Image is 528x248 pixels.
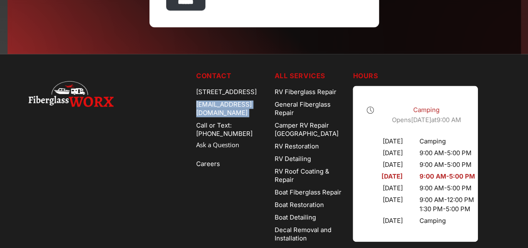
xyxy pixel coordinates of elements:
div: 9:00 AM - 5:00 PM [419,149,475,157]
a: Camper RV Repair [GEOGRAPHIC_DATA] [275,119,346,140]
a: Ask a Question [196,140,268,150]
div: [DATE] [366,161,402,169]
a: Call or Text: [PHONE_NUMBER] [196,119,268,140]
a: RV Detailing [275,153,346,165]
a: Boat Fiberglass Repair [275,186,346,199]
h5: ALL SERVICES [275,71,346,81]
span: [DATE] [411,116,431,124]
div: 1:30 PM - 5:00 PM [419,205,475,213]
a: Boat Restoration [275,199,346,211]
div: Camping [419,137,475,146]
a: Boat Detailing [275,211,346,224]
div: [STREET_ADDRESS] [196,86,268,98]
a: RV Roof Coating & Repair [275,165,346,186]
div: 9:00 AM - 5:00 PM [419,172,475,181]
div: [DATE] [366,149,402,157]
h5: Hours [353,71,500,81]
span: Opens at [392,116,461,124]
div: [DATE] [366,137,402,146]
div: [DATE] [366,196,402,213]
a: Decal Removal and Installation [275,224,346,245]
span: Camping [413,106,440,114]
a: RV Fiberglass Repair [275,86,346,98]
div: 9:00 AM - 5:00 PM [419,161,475,169]
div: 9:00 AM - 5:00 PM [419,184,475,192]
a: General Fiberglass Repair [275,98,346,119]
time: 9:00 AM [436,116,461,124]
a: Careers [196,158,268,170]
div: [EMAIL_ADDRESS][DOMAIN_NAME] [196,98,268,119]
div: 9:00 AM - 12:00 PM [419,196,475,204]
div: [DATE] [366,217,402,225]
a: RV Restoration [275,140,346,153]
div: Camping [419,217,475,225]
h5: Contact [196,71,268,81]
div: [DATE] [366,172,402,181]
div: [DATE] [366,184,402,192]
